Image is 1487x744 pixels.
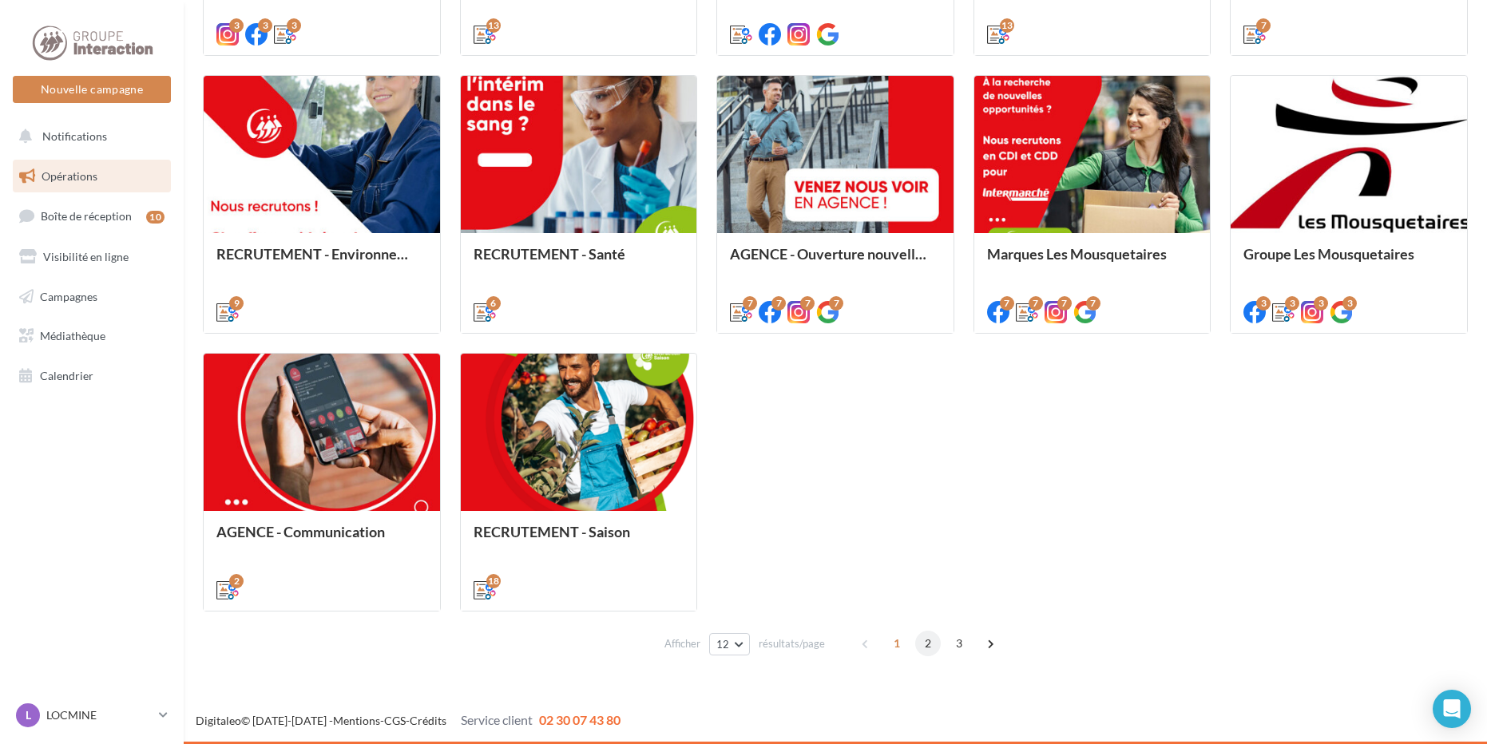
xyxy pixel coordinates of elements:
div: 7 [800,296,815,311]
div: 3 [1285,296,1299,311]
div: 3 [287,18,301,33]
span: Boîte de réception [41,209,132,223]
div: 7 [771,296,786,311]
div: 7 [1086,296,1100,311]
div: 3 [1314,296,1328,311]
span: Campagnes [40,289,97,303]
div: 7 [1029,296,1043,311]
span: L [26,707,31,723]
div: 2 [229,574,244,588]
a: Visibilité en ligne [10,240,174,274]
span: Calendrier [40,369,93,382]
div: 3 [1342,296,1357,311]
span: © [DATE]-[DATE] - - - [196,714,621,727]
a: Calendrier [10,359,174,393]
div: Marques Les Mousquetaires [987,246,1198,278]
div: 18 [486,574,501,588]
a: Médiathèque [10,319,174,353]
a: Opérations [10,160,174,193]
a: Campagnes [10,280,174,314]
a: Crédits [410,714,446,727]
div: Groupe Les Mousquetaires [1243,246,1454,278]
div: 13 [486,18,501,33]
a: Digitaleo [196,714,241,727]
div: 13 [1000,18,1014,33]
span: 12 [716,638,730,651]
a: Boîte de réception10 [10,199,174,233]
button: Notifications [10,120,168,153]
div: RECRUTEMENT - Environnement [216,246,427,278]
a: CGS [384,714,406,727]
span: 1 [884,631,910,656]
span: 2 [915,631,941,656]
button: 12 [709,633,750,655]
span: Afficher [664,636,700,651]
div: AGENCE - Communication [216,524,427,556]
a: Mentions [333,714,380,727]
div: 9 [229,296,244,311]
span: Visibilité en ligne [43,250,129,263]
div: 7 [743,296,757,311]
div: 7 [1057,296,1072,311]
div: 3 [1256,296,1271,311]
a: L LOCMINE [13,700,171,730]
div: Open Intercom Messenger [1433,690,1471,728]
span: Médiathèque [40,329,105,342]
p: LOCMINE [46,707,153,723]
div: 3 [229,18,244,33]
div: RECRUTEMENT - Santé [474,246,684,278]
div: 3 [258,18,272,33]
span: Service client [461,712,533,727]
div: AGENCE - Ouverture nouvelle agence [730,246,941,278]
div: 6 [486,296,501,311]
div: RECRUTEMENT - Saison [474,524,684,556]
span: 02 30 07 43 80 [539,712,621,727]
div: 7 [829,296,843,311]
span: Opérations [42,169,97,183]
button: Nouvelle campagne [13,76,171,103]
span: 3 [946,631,972,656]
div: 7 [1256,18,1271,33]
span: résultats/page [759,636,825,651]
span: Notifications [42,129,107,143]
div: 10 [146,211,165,224]
div: 7 [1000,296,1014,311]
